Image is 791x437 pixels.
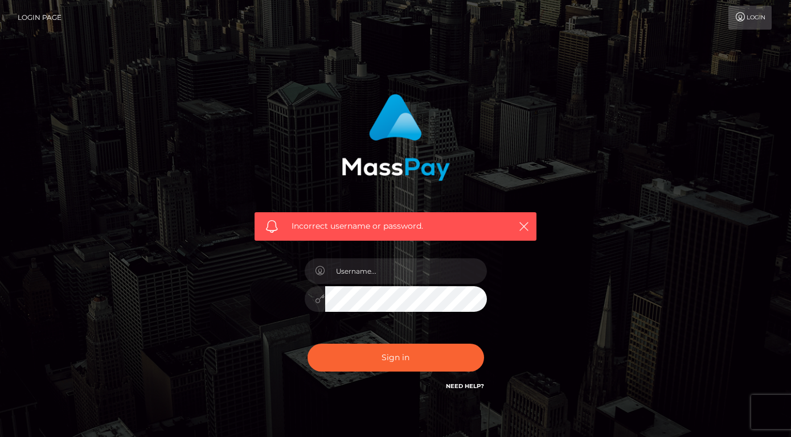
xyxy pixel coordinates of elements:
img: MassPay Login [342,94,450,181]
input: Username... [325,258,487,284]
a: Need Help? [446,382,484,390]
a: Login [728,6,772,30]
button: Sign in [308,344,484,372]
span: Incorrect username or password. [292,220,499,232]
a: Login Page [18,6,62,30]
